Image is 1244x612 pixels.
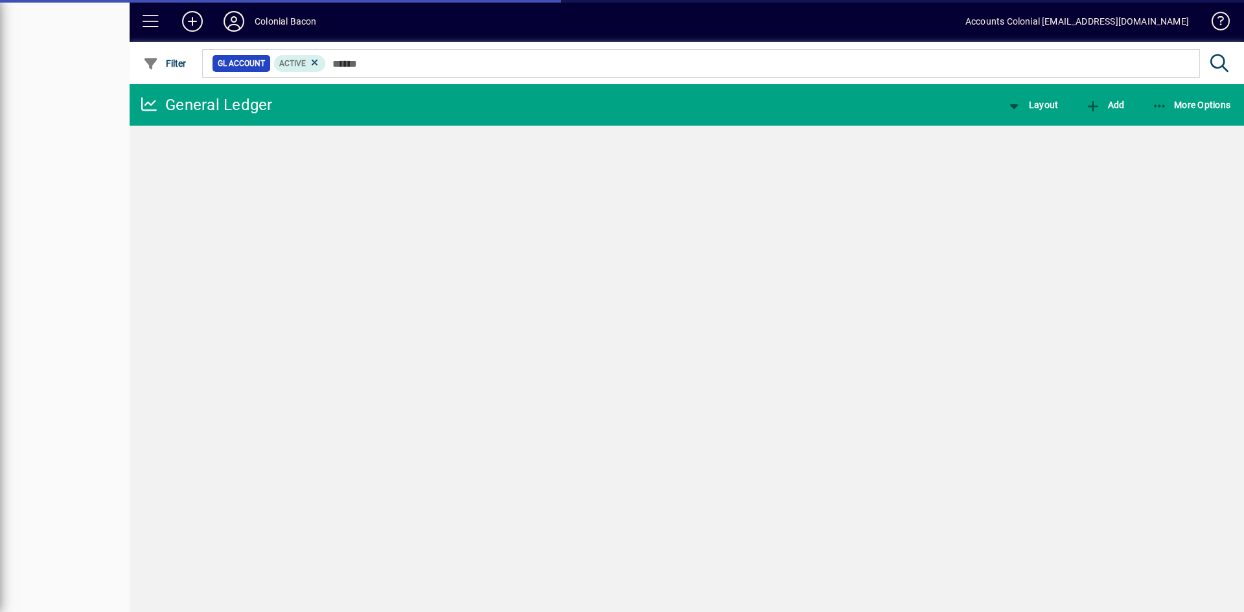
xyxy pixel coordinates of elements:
button: Filter [140,52,190,75]
button: Layout [1003,93,1061,117]
mat-chip: Activation Status: Active [274,55,326,72]
app-page-header-button: View chart layout [993,93,1072,117]
div: General Ledger [139,95,273,115]
a: Knowledge Base [1202,3,1228,45]
div: Colonial Bacon [255,11,316,32]
span: More Options [1152,100,1231,110]
button: More Options [1149,93,1234,117]
span: Add [1085,100,1124,110]
div: Accounts Colonial [EMAIL_ADDRESS][DOMAIN_NAME] [965,11,1189,32]
span: Active [279,59,306,68]
button: Profile [213,10,255,33]
span: GL Account [218,57,265,70]
span: Layout [1006,100,1058,110]
span: Filter [143,58,187,69]
button: Add [172,10,213,33]
button: Add [1082,93,1127,117]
